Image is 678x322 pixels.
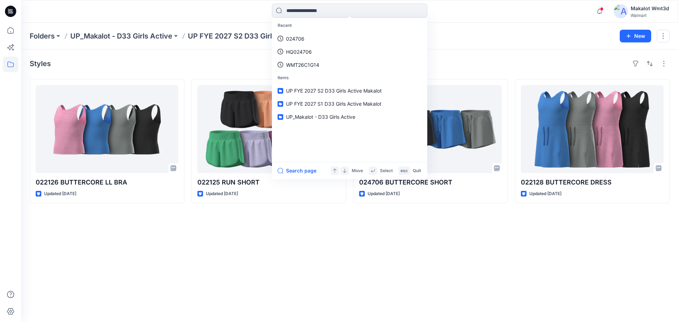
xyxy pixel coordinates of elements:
a: HQ024706 [273,45,426,58]
span: UP FYE 2027 S2 D33 Girls Active Makalot [286,88,382,94]
p: WMT26C1G14 [286,61,319,69]
p: Updated [DATE] [368,190,400,198]
button: New [620,30,651,42]
p: 022125 RUN SHORT [197,177,340,187]
h4: Styles [30,59,51,68]
div: Makalot Wmt3d [631,4,669,13]
a: Folders [30,31,55,41]
p: 022128 BUTTERCORE DRESS [521,177,664,187]
a: 022125 RUN SHORT [197,85,340,173]
a: 022126 BUTTERCORE LL BRA [36,85,178,173]
p: 024706 BUTTERCORE SHORT [359,177,502,187]
p: Items [273,71,426,84]
a: UP FYE 2027 S1 D33 Girls Active Makalot [273,97,426,110]
a: UP_Makalot - D33 Girls Active [70,31,172,41]
p: 022126 BUTTERCORE LL BRA [36,177,178,187]
span: UP_Makalot - D33 Girls Active [286,114,355,120]
a: 022128 BUTTERCORE DRESS [521,85,664,173]
p: Select [380,167,393,175]
a: WMT26C1G14 [273,58,426,71]
a: 024706 [273,32,426,45]
a: 024706 BUTTERCORE SHORT [359,85,502,173]
img: avatar [614,4,628,18]
p: Quit [413,167,421,175]
p: Updated [DATE] [529,190,561,198]
button: Search page [278,166,316,175]
a: UP_Makalot - D33 Girls Active [273,110,426,123]
span: UP FYE 2027 S1 D33 Girls Active Makalot [286,101,381,107]
p: HQ024706 [286,48,312,55]
p: Recent [273,19,426,32]
p: esc [400,167,408,175]
p: 024706 [286,35,304,42]
p: Move [352,167,363,175]
p: UP FYE 2027 S2 D33 Girls Active Makalot [188,31,328,41]
div: Walmart [631,13,669,18]
a: UP FYE 2027 S2 D33 Girls Active Makalot [273,84,426,97]
p: Updated [DATE] [44,190,76,198]
p: Updated [DATE] [206,190,238,198]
